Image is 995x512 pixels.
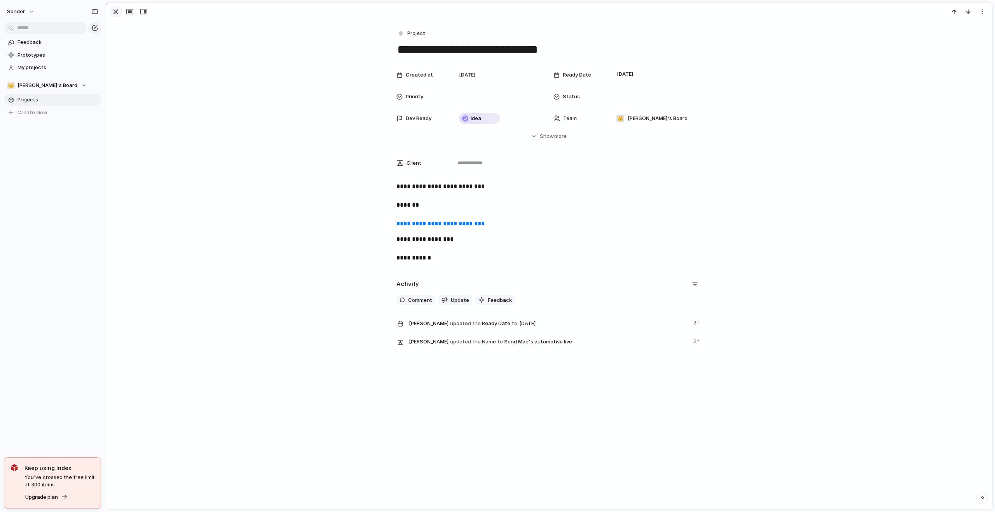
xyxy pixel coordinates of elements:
[554,132,567,140] span: more
[475,295,515,305] button: Feedback
[408,296,432,304] span: Comment
[471,115,481,122] span: Idea
[17,38,98,46] span: Feedback
[17,109,47,117] span: Create view
[17,64,98,71] span: My projects
[450,338,481,346] span: updated the
[4,37,101,48] a: Feedback
[25,493,58,501] span: Upgrade plan
[451,296,469,304] span: Update
[459,71,475,79] span: [DATE]
[4,94,101,106] a: Projects
[4,49,101,61] a: Prototypes
[517,319,538,328] span: [DATE]
[7,82,15,89] div: 👑
[563,93,580,101] span: Status
[24,464,94,472] span: Keep using Index
[396,280,419,289] h2: Activity
[406,115,431,122] span: Dev Ready
[628,115,688,122] span: [PERSON_NAME]'s Board
[438,295,472,305] button: Update
[23,492,70,503] button: Upgrade plan
[396,295,435,305] button: Comment
[7,8,25,16] span: sonder
[409,317,689,329] span: Ready Date
[17,82,77,89] span: [PERSON_NAME]'s Board
[563,115,577,122] span: Team
[615,70,635,79] span: [DATE]
[407,159,421,167] span: Client
[4,107,101,118] button: Create view
[616,115,624,122] div: 👑
[488,296,512,304] span: Feedback
[540,132,554,140] span: Show
[409,336,689,347] span: Name Send Mac's automotive live -
[512,320,517,327] span: to
[693,336,701,345] span: 2h
[4,62,101,73] a: My projects
[409,320,449,327] span: [PERSON_NAME]
[693,317,701,327] span: 2h
[17,96,98,104] span: Projects
[407,30,425,37] span: Project
[497,338,503,346] span: to
[3,5,38,18] button: sonder
[396,28,428,39] button: Project
[396,129,701,143] button: Showmore
[17,51,98,59] span: Prototypes
[406,71,433,79] span: Created at
[24,474,94,489] span: You've crossed the free limit of 300 items
[409,338,449,346] span: [PERSON_NAME]
[4,80,101,91] button: 👑[PERSON_NAME]'s Board
[450,320,481,327] span: updated the
[406,93,423,101] span: Priority
[563,71,591,79] span: Ready Date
